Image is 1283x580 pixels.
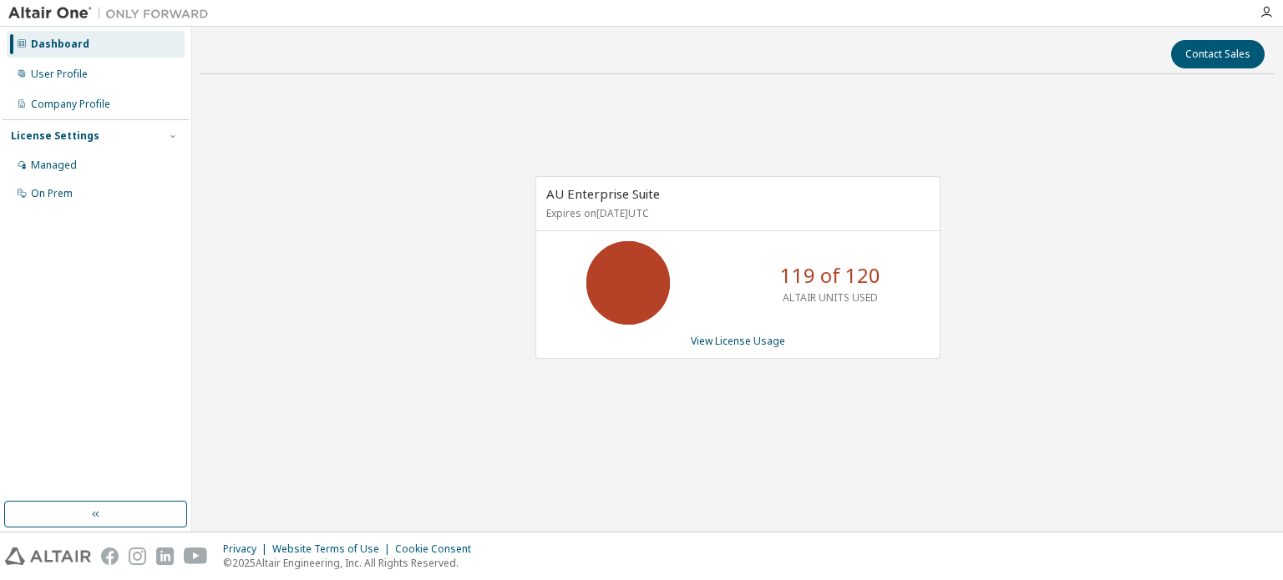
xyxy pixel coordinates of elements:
div: License Settings [11,129,99,143]
div: Privacy [223,542,272,556]
p: Expires on [DATE] UTC [546,206,925,220]
p: ALTAIR UNITS USED [783,290,878,305]
img: Altair One [8,5,217,22]
p: © 2025 Altair Engineering, Inc. All Rights Reserved. [223,556,481,570]
p: 119 of 120 [780,261,880,290]
a: View License Usage [691,334,785,348]
div: User Profile [31,68,88,81]
div: Cookie Consent [395,542,481,556]
div: Company Profile [31,98,110,111]
img: facebook.svg [101,547,119,565]
img: altair_logo.svg [5,547,91,565]
span: AU Enterprise Suite [546,185,660,202]
img: instagram.svg [129,547,146,565]
div: Managed [31,159,77,172]
div: On Prem [31,187,73,200]
div: Website Terms of Use [272,542,395,556]
div: Dashboard [31,38,89,51]
button: Contact Sales [1171,40,1265,68]
img: youtube.svg [184,547,208,565]
img: linkedin.svg [156,547,174,565]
